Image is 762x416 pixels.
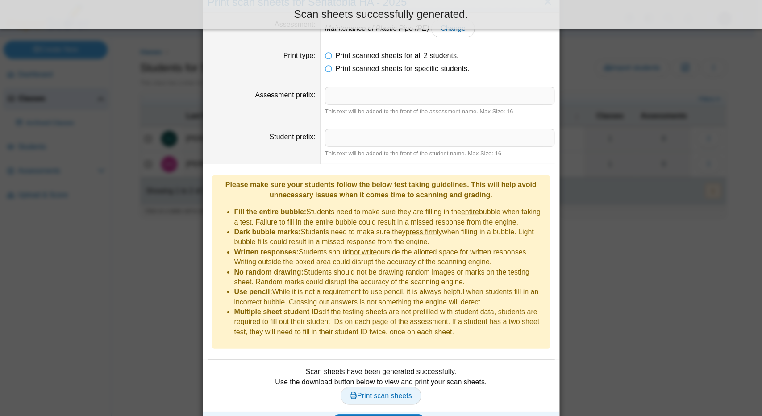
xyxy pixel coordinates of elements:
div: This text will be added to the front of the student name. Max Size: 16 [325,150,555,158]
li: While it is not a requirement to use pencil, it is always helpful when students fill in an incorr... [234,287,546,307]
u: press firmly [406,228,442,236]
span: Print scan sheets [350,392,412,399]
span: Change [441,25,466,32]
u: entire [461,208,479,216]
span: Print scanned sheets for all 2 students. [336,52,459,59]
label: Assessment prefix [255,91,316,99]
div: This text will be added to the front of the assessment name. Max Size: 16 [325,108,555,116]
b: Dark bubble marks: [234,228,301,236]
em: Maintenance of Plastic Pipe (PE) [325,25,429,32]
label: Student prefix [270,133,316,141]
li: Students should not be drawing random images or marks on the testing sheet. Random marks could di... [234,267,546,287]
b: Fill the entire bubble: [234,208,307,216]
li: If the testing sheets are not prefilled with student data, students are required to fill out thei... [234,307,546,337]
a: Print scan sheets [341,387,421,405]
b: Use pencil: [234,288,272,295]
b: Multiple sheet student IDs: [234,308,325,316]
li: Students need to make sure they when filling in a bubble. Light bubble fills could result in a mi... [234,227,546,247]
li: Students should outside the allotted space for written responses. Writing outside the boxed area ... [234,247,546,267]
b: Please make sure your students follow the below test taking guidelines. This will help avoid unne... [225,181,537,198]
div: Scan sheets have been generated successfully. Use the download button below to view and print you... [208,367,555,405]
b: Written responses: [234,248,299,256]
div: Scan sheets successfully generated. [7,7,755,22]
label: Print type [283,52,316,59]
li: Students need to make sure they are filling in the bubble when taking a test. Failure to fill in ... [234,207,546,227]
b: No random drawing: [234,268,304,276]
u: not write [350,248,377,256]
span: Print scanned sheets for specific students. [336,65,470,72]
a: Change [431,20,475,37]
